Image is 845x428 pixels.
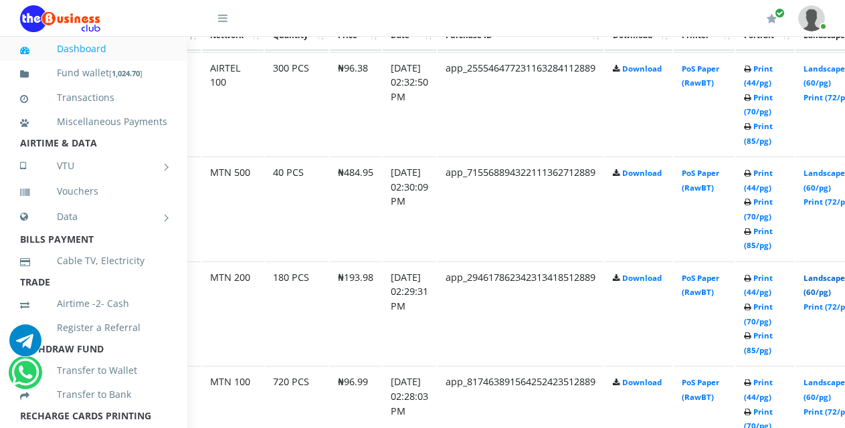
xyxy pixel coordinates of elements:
[775,8,785,18] span: Renew/Upgrade Subscription
[682,377,719,402] a: PoS Paper (RawBT)
[767,13,777,24] i: Renew/Upgrade Subscription
[20,58,167,89] a: Fund wallet[1,024.70]
[109,68,143,78] small: [ ]
[744,64,773,88] a: Print (44/pg)
[20,82,167,113] a: Transactions
[20,5,100,32] img: Logo
[744,273,773,298] a: Print (44/pg)
[383,156,436,260] td: [DATE] 02:30:09 PM
[744,92,773,117] a: Print (70/pg)
[622,64,662,74] a: Download
[682,168,719,193] a: PoS Paper (RawBT)
[20,245,167,276] a: Cable TV, Electricity
[744,121,773,146] a: Print (85/pg)
[383,52,436,156] td: [DATE] 02:32:50 PM
[202,52,264,156] td: AIRTEL 100
[9,334,41,356] a: Chat for support
[265,52,328,156] td: 300 PCS
[744,197,773,221] a: Print (70/pg)
[20,149,167,183] a: VTU
[20,33,167,64] a: Dashboard
[804,377,845,402] a: Landscape (60/pg)
[804,273,845,298] a: Landscape (60/pg)
[744,330,773,355] a: Print (85/pg)
[20,200,167,233] a: Data
[682,273,719,298] a: PoS Paper (RawBT)
[438,156,603,260] td: app_715568894322111362712889
[744,377,773,402] a: Print (44/pg)
[202,156,264,260] td: MTN 500
[20,176,167,207] a: Vouchers
[744,302,773,326] a: Print (70/pg)
[383,261,436,365] td: [DATE] 02:29:31 PM
[20,106,167,137] a: Miscellaneous Payments
[744,168,773,193] a: Print (44/pg)
[20,312,167,343] a: Register a Referral
[798,5,825,31] img: User
[804,168,845,193] a: Landscape (60/pg)
[622,377,662,387] a: Download
[20,288,167,319] a: Airtime -2- Cash
[622,168,662,178] a: Download
[682,64,719,88] a: PoS Paper (RawBT)
[20,355,167,386] a: Transfer to Wallet
[202,261,264,365] td: MTN 200
[330,52,381,156] td: ₦96.38
[622,273,662,283] a: Download
[265,261,328,365] td: 180 PCS
[804,64,845,88] a: Landscape (60/pg)
[330,156,381,260] td: ₦484.95
[330,261,381,365] td: ₦193.98
[112,68,140,78] b: 1,024.70
[438,52,603,156] td: app_255546477231163284112889
[11,366,39,389] a: Chat for support
[265,156,328,260] td: 40 PCS
[744,226,773,251] a: Print (85/pg)
[438,261,603,365] td: app_294617862342313418512889
[20,379,167,410] a: Transfer to Bank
